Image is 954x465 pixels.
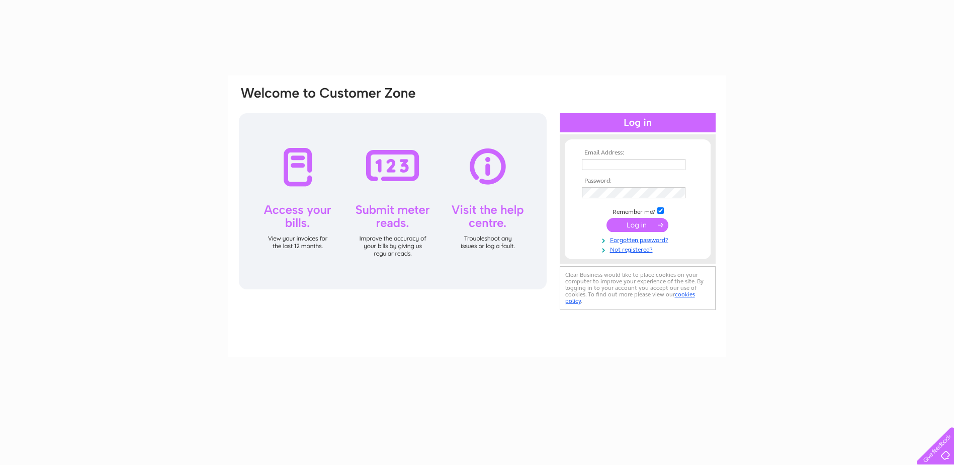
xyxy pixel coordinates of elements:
[579,178,696,185] th: Password:
[560,266,716,310] div: Clear Business would like to place cookies on your computer to improve your experience of the sit...
[582,244,696,254] a: Not registered?
[579,206,696,216] td: Remember me?
[579,149,696,157] th: Email Address:
[582,235,696,244] a: Forgotten password?
[606,218,668,232] input: Submit
[565,291,695,304] a: cookies policy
